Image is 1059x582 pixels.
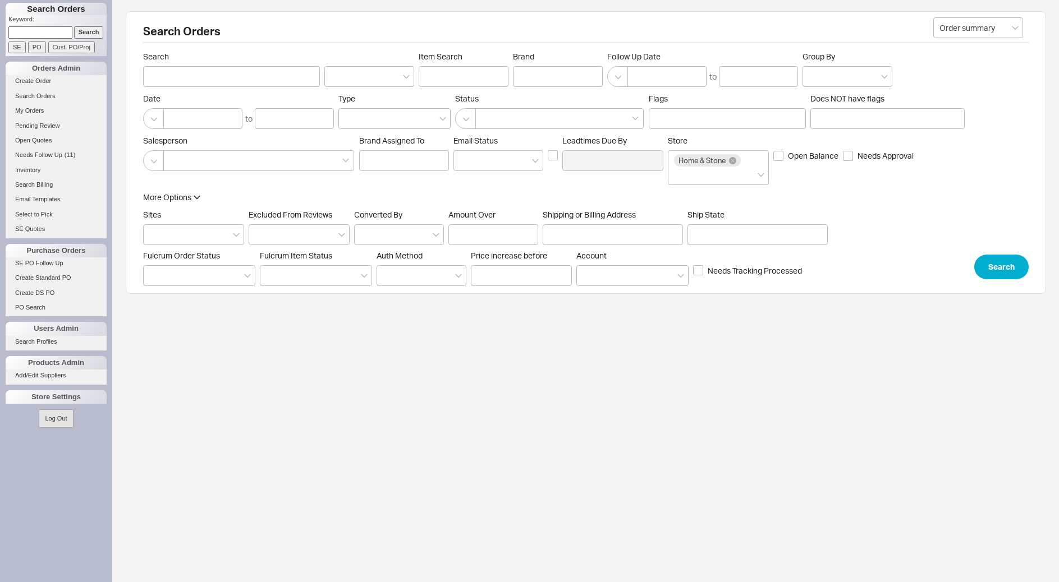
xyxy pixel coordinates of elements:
[338,233,345,237] svg: open menu
[674,168,682,181] input: Store
[65,151,76,158] span: ( 11 )
[260,251,332,260] span: Fulcrum Item Status
[143,210,161,219] span: Sites
[15,151,62,158] span: Needs Follow Up
[6,390,107,404] div: Store Settings
[708,265,802,276] span: Needs Tracking Processed
[245,113,253,124] div: to
[453,136,498,145] span: Em ​ ail Status
[143,136,355,146] span: Salesperson
[143,26,1029,43] h2: Search Orders
[974,255,1029,279] button: Search
[607,52,798,62] span: Follow Up Date
[143,94,334,104] span: Date
[48,41,95,53] input: Cust. PO/Proj
[28,41,46,53] input: PO
[6,209,107,220] a: Select to Pick
[143,251,220,260] span: Fulcrum Order Status
[679,156,726,164] span: Home & Stone
[143,192,191,203] div: More Options
[1012,26,1019,30] svg: open menu
[803,52,835,61] span: Group By
[576,251,607,260] span: Account
[687,210,725,219] span: Ship State
[6,120,107,132] a: Pending Review
[668,136,687,145] span: Store
[788,150,838,161] span: Open Balance
[143,52,320,62] span: Search
[649,94,668,103] span: Flags
[383,269,391,282] input: Auth Method
[403,75,410,79] svg: open menu
[338,94,355,103] span: Type
[249,210,332,219] span: Excluded From Reviews
[6,90,107,102] a: Search Orders
[6,3,107,15] h1: Search Orders
[843,151,853,161] input: Needs Approval
[143,192,200,203] button: More Options
[693,265,703,275] input: Needs Tracking Processed
[448,224,538,245] input: Amount Over
[6,302,107,313] a: PO Search
[6,75,107,87] a: Create Order
[6,223,107,235] a: SE Quotes
[709,71,717,82] div: to
[433,233,439,237] svg: open menu
[6,62,107,75] div: Orders Admin
[543,224,683,245] input: Shipping or Billing Address
[8,41,26,53] input: SE
[6,193,107,205] a: Email Templates
[471,251,572,261] span: Price increase before
[933,17,1023,38] input: Select...
[881,75,888,79] svg: open menu
[6,164,107,176] a: Inventory
[858,150,914,161] span: Needs Approval
[74,26,104,38] input: Search
[6,257,107,269] a: SE PO Follow Up
[562,136,663,146] span: Leadtimes Due By
[6,149,107,161] a: Needs Follow Up(11)
[345,112,352,125] input: Type
[6,287,107,299] a: Create DS PO
[543,210,683,220] span: Shipping or Billing Address
[773,151,783,161] input: Open Balance
[513,52,534,61] span: Brand
[988,260,1015,274] span: Search
[6,356,107,369] div: Products Admin
[266,269,274,282] input: Fulcrum Item Status
[419,66,508,87] input: Item Search
[6,105,107,117] a: My Orders
[419,52,508,62] span: Item Search
[455,94,644,104] span: Status
[354,210,402,219] span: Converted By
[15,122,60,129] span: Pending Review
[532,159,539,163] svg: open menu
[6,322,107,335] div: Users Admin
[6,272,107,284] a: Create Standard PO
[6,244,107,257] div: Purchase Orders
[143,66,320,87] input: Search
[6,179,107,191] a: Search Billing
[448,210,538,220] span: Amount Over
[810,94,884,103] span: Does NOT have flags
[359,136,424,145] span: Brand Assigned To
[6,336,107,348] a: Search Profiles
[6,369,107,381] a: Add/Edit Suppliers
[39,409,73,428] button: Log Out
[149,269,157,282] input: Fulcrum Order Status
[6,135,107,146] a: Open Quotes
[8,15,107,26] p: Keyword:
[149,228,157,241] input: Sites
[377,251,423,260] span: Auth Method
[677,274,684,278] svg: open menu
